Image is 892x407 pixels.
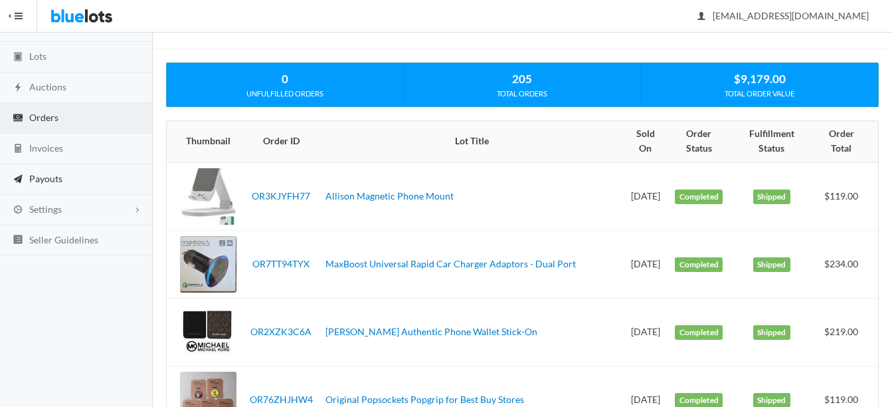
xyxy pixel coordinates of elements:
[252,190,310,202] a: OR3KJYFH77
[29,51,46,62] span: Lots
[667,121,730,162] th: Order Status
[325,326,537,337] a: [PERSON_NAME] Authentic Phone Wallet Stick-On
[320,121,624,162] th: Lot Title
[812,231,878,299] td: $234.00
[695,11,708,23] ion-icon: person
[812,299,878,366] td: $219.00
[29,81,66,92] span: Auctions
[675,325,723,340] label: Completed
[675,190,723,204] label: Completed
[812,121,878,162] th: Order Total
[167,121,242,162] th: Thumbnail
[250,394,313,405] a: OR76ZHJHW4
[11,21,25,33] ion-icon: speedometer
[325,258,576,269] a: MaxBoost Universal Rapid Car Charger Adaptors - Dual Port
[641,88,878,100] div: TOTAL ORDER VALUE
[325,190,454,202] a: Allison Magnetic Phone Mount
[252,258,310,269] a: OR7TT94TYX
[11,234,25,247] ion-icon: list box
[753,190,790,204] label: Shipped
[325,394,524,405] a: Original Popsockets Popgrip for Best Buy Stores
[11,143,25,156] ion-icon: calculator
[675,257,723,272] label: Completed
[11,204,25,217] ion-icon: cog
[404,88,640,100] div: TOTAL ORDERS
[698,10,869,21] span: [EMAIL_ADDRESS][DOMAIN_NAME]
[812,162,878,231] td: $119.00
[167,88,403,100] div: UNFULFILLED ORDERS
[29,234,98,245] span: Seller Guidelines
[512,72,532,86] strong: 205
[29,173,62,184] span: Payouts
[11,82,25,94] ion-icon: flash
[624,162,668,231] td: [DATE]
[282,72,288,86] strong: 0
[29,112,58,123] span: Orders
[29,142,63,154] span: Invoices
[11,174,25,186] ion-icon: paper plane
[11,112,25,125] ion-icon: cash
[624,231,668,299] td: [DATE]
[250,326,312,337] a: OR2XZK3C6A
[29,203,62,215] span: Settings
[624,121,668,162] th: Sold On
[624,299,668,366] td: [DATE]
[753,257,790,272] label: Shipped
[242,121,320,162] th: Order ID
[753,325,790,340] label: Shipped
[731,121,812,162] th: Fulfillment Status
[734,72,786,86] strong: $9,179.00
[11,51,25,64] ion-icon: clipboard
